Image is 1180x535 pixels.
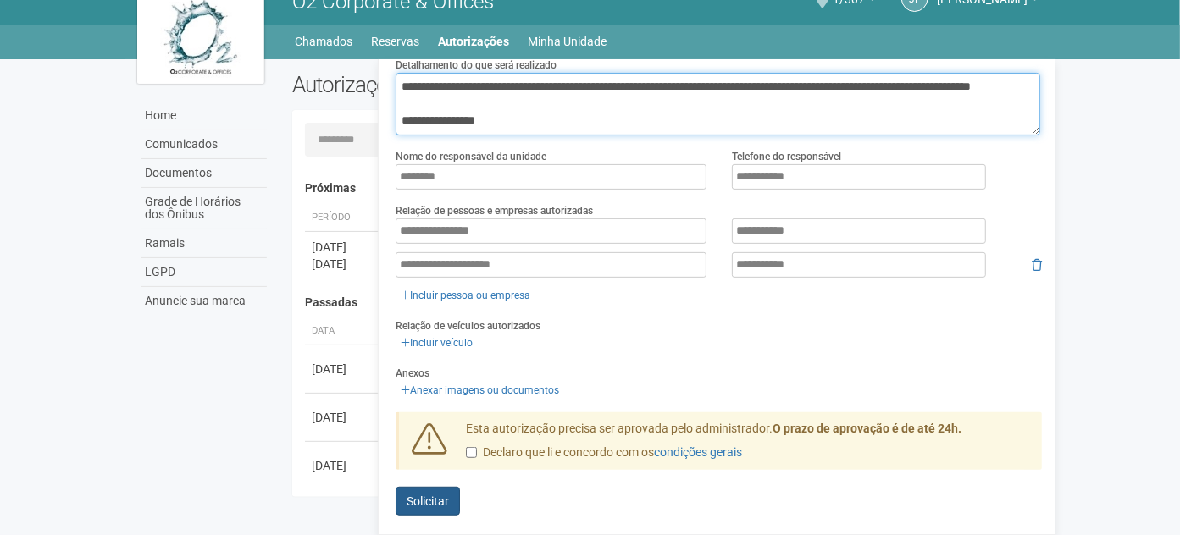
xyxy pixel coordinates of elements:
[396,203,593,218] label: Relação de pessoas e empresas autorizadas
[407,494,449,508] span: Solicitar
[466,447,477,458] input: Declaro que li e concordo com oscondições gerais
[396,334,478,352] a: Incluir veículo
[396,487,460,516] button: Solicitar
[292,72,655,97] h2: Autorizações
[529,30,607,53] a: Minha Unidade
[305,204,381,232] th: Período
[141,258,267,287] a: LGPD
[439,30,510,53] a: Autorizações
[396,286,535,305] a: Incluir pessoa ou empresa
[773,422,961,435] strong: O prazo de aprovação é de até 24h.
[141,102,267,130] a: Home
[141,159,267,188] a: Documentos
[396,58,557,73] label: Detalhamento do que será realizado
[312,256,374,273] div: [DATE]
[296,30,353,53] a: Chamados
[396,149,546,164] label: Nome do responsável da unidade
[312,409,374,426] div: [DATE]
[305,182,1031,195] h4: Próximas
[305,317,381,345] th: Data
[141,287,267,315] a: Anuncie sua marca
[305,296,1031,309] h4: Passadas
[453,421,1043,470] div: Esta autorização precisa ser aprovada pelo administrador.
[312,457,374,474] div: [DATE]
[141,188,267,229] a: Grade de Horários dos Ônibus
[312,239,374,256] div: [DATE]
[141,130,267,159] a: Comunicados
[396,381,564,400] a: Anexar imagens ou documentos
[396,318,540,334] label: Relação de veículos autorizados
[654,445,742,459] a: condições gerais
[466,444,742,461] label: Declaro que li e concordo com os
[141,229,267,258] a: Ramais
[396,366,429,381] label: Anexos
[732,149,841,164] label: Telefone do responsável
[312,361,374,378] div: [DATE]
[372,30,420,53] a: Reservas
[1032,259,1042,271] i: Remover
